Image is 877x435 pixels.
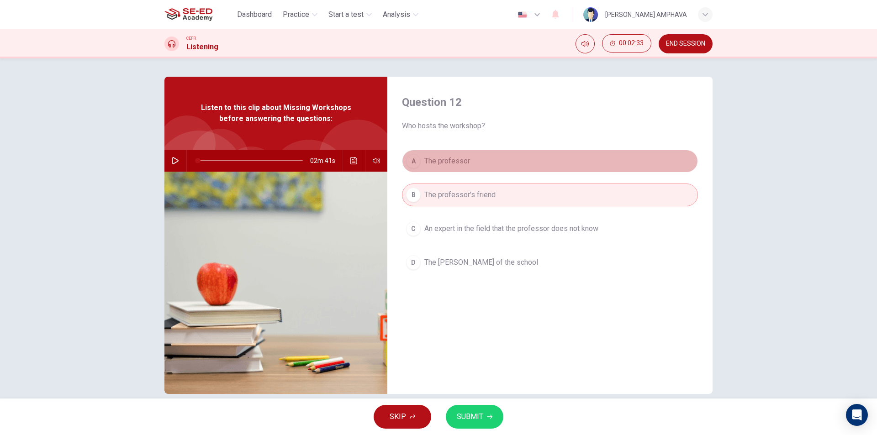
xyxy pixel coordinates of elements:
[402,183,698,206] button: BThe professor's friend
[846,404,868,426] div: Open Intercom Messenger
[279,6,321,23] button: Practice
[186,42,218,52] h1: Listening
[347,150,361,172] button: Click to see the audio transcription
[457,410,483,423] span: SUBMIT
[186,35,196,42] span: CEFR
[390,410,406,423] span: SKIP
[379,6,422,23] button: Analysis
[424,156,470,167] span: The professor
[402,251,698,274] button: DThe [PERSON_NAME] of the school
[383,9,410,20] span: Analysis
[619,40,644,47] span: 00:02:33
[283,9,309,20] span: Practice
[325,6,375,23] button: Start a test
[402,217,698,240] button: CAn expert in the field that the professor does not know
[406,154,421,168] div: A
[237,9,272,20] span: Dashboard
[233,6,275,23] button: Dashboard
[602,34,651,53] div: Hide
[583,7,598,22] img: Profile picture
[406,188,421,202] div: B
[374,405,431,429] button: SKIP
[446,405,503,429] button: SUBMIT
[424,257,538,268] span: The [PERSON_NAME] of the school
[310,150,343,172] span: 02m 41s
[576,34,595,53] div: Mute
[605,9,687,20] div: [PERSON_NAME] AMPHAVA
[328,9,364,20] span: Start a test
[602,34,651,52] button: 00:02:33
[424,189,496,200] span: The professor's friend
[424,223,598,234] span: An expert in the field that the professor does not know
[666,40,705,47] span: END SESSION
[402,150,698,173] button: AThe professor
[402,121,698,131] span: Who hosts the workshop?
[402,95,698,110] h4: Question 12
[406,255,421,270] div: D
[517,11,528,18] img: en
[194,102,358,124] span: Listen to this clip about Missing Workshops before answering the questions:
[659,34,713,53] button: END SESSION
[164,5,212,24] img: SE-ED Academy logo
[406,221,421,236] div: C
[164,172,387,394] img: Listen to this clip about Missing Workshops before answering the questions:
[164,5,233,24] a: SE-ED Academy logo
